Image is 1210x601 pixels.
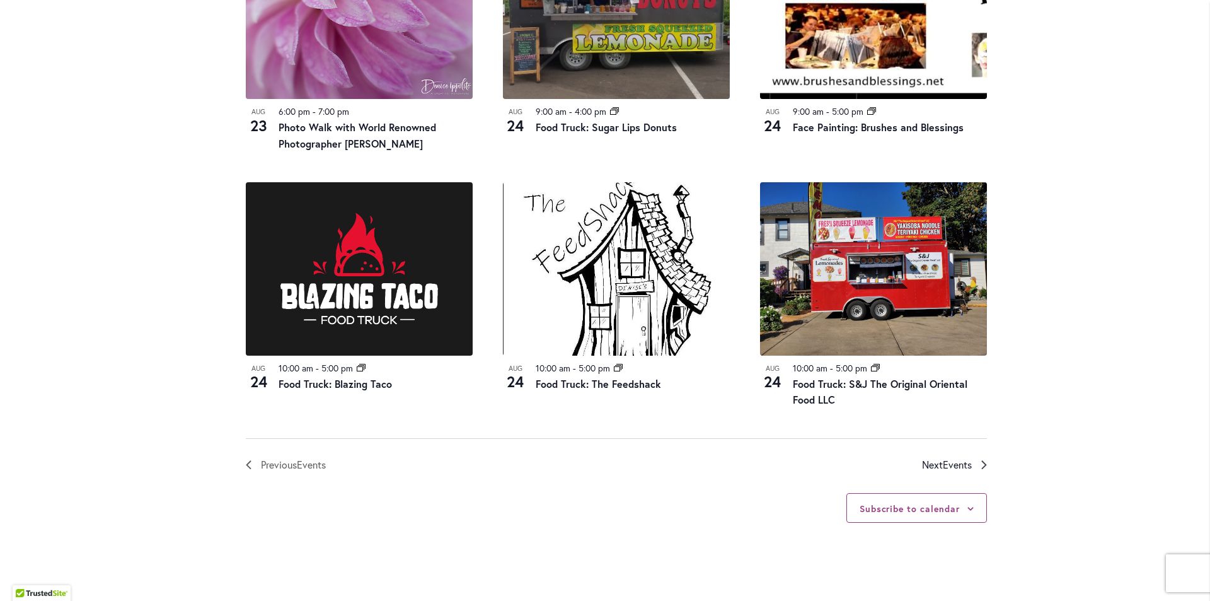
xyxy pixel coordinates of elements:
[943,458,972,471] span: Events
[760,107,785,117] span: Aug
[279,377,392,390] a: Food Truck: Blazing Taco
[579,362,610,374] time: 5:00 pm
[503,363,528,374] span: Aug
[318,105,349,117] time: 7:00 pm
[836,362,867,374] time: 5:00 pm
[536,377,661,390] a: Food Truck: The Feedshack
[261,457,326,473] span: Previous
[316,362,319,374] span: -
[922,457,987,473] a: Next Events
[793,105,824,117] time: 9:00 am
[246,115,271,136] span: 23
[760,363,785,374] span: Aug
[536,120,677,134] a: Food Truck: Sugar Lips Donuts
[279,105,310,117] time: 6:00 pm
[575,105,606,117] time: 4:00 pm
[321,362,353,374] time: 5:00 pm
[313,105,316,117] span: -
[503,371,528,392] span: 24
[9,556,45,592] iframe: Launch Accessibility Center
[536,105,567,117] time: 9:00 am
[826,105,829,117] span: -
[503,182,730,356] img: The Feedshack
[246,457,326,473] a: Previous Events
[246,107,271,117] span: Aug
[832,105,863,117] time: 5:00 pm
[793,120,964,134] a: Face Painting: Brushes and Blessings
[246,371,271,392] span: 24
[279,120,436,150] a: Photo Walk with World Renowned Photographer [PERSON_NAME]
[297,458,326,471] span: Events
[793,362,827,374] time: 10:00 am
[569,105,572,117] span: -
[922,457,972,473] span: Next
[860,503,960,515] button: Subscribe to calendar
[793,377,967,407] a: Food Truck: S&J The Original Oriental Food LLC
[760,182,987,356] img: Food Cart – S&J “The Original Oriental Food”
[503,107,528,117] span: Aug
[246,363,271,374] span: Aug
[573,362,576,374] span: -
[536,362,570,374] time: 10:00 am
[279,362,313,374] time: 10:00 am
[760,371,785,392] span: 24
[246,182,473,356] img: Blazing Taco Food Truck
[830,362,833,374] span: -
[760,115,785,136] span: 24
[503,115,528,136] span: 24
